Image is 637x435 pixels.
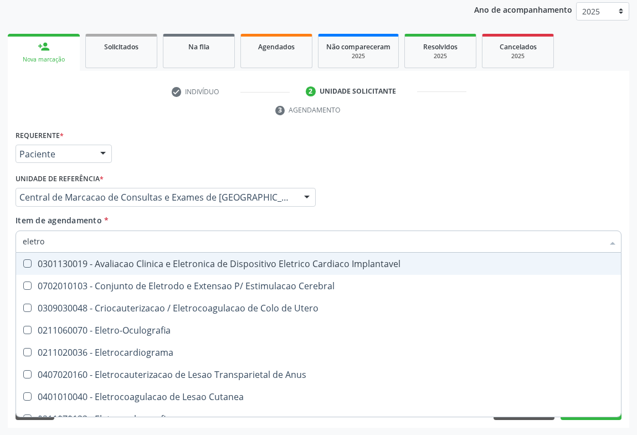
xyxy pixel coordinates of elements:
div: 2025 [490,52,546,60]
div: 0211020036 - Eletrocardiograma [23,348,621,357]
p: Ano de acompanhamento [474,2,572,16]
label: Unidade de referência [16,171,104,188]
span: Item de agendamento [16,215,102,226]
span: Não compareceram [326,42,391,52]
div: 0407020160 - Eletrocauterizacao de Lesao Transparietal de Anus [23,370,621,379]
input: Buscar por procedimentos [23,231,603,253]
div: Unidade solicitante [320,86,396,96]
span: Cancelados [500,42,537,52]
div: 0211060070 - Eletro-Oculografia [23,326,621,335]
div: 0309030048 - Criocauterizacao / Eletrocoagulacao de Colo de Utero [23,304,621,313]
div: person_add [38,40,50,53]
span: Central de Marcacao de Consultas e Exames de [GEOGRAPHIC_DATA] [19,192,293,203]
div: 0301130019 - Avaliacao Clinica e Eletronica de Dispositivo Eletrico Cardiaco Implantavel [23,259,621,268]
label: Requerente [16,127,64,145]
div: 0211070122 - Eletrococleografia [23,414,621,423]
span: Paciente [19,149,89,160]
div: Nova marcação [16,55,72,64]
span: Agendados [258,42,295,52]
span: Na fila [188,42,209,52]
div: 2025 [326,52,391,60]
div: 2 [306,86,316,96]
span: Resolvidos [423,42,458,52]
div: 0401010040 - Eletrocoagulacao de Lesao Cutanea [23,392,621,401]
div: 2025 [413,52,468,60]
span: Solicitados [104,42,138,52]
div: 0702010103 - Conjunto de Eletrodo e Extensao P/ Estimulacao Cerebral [23,282,621,290]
